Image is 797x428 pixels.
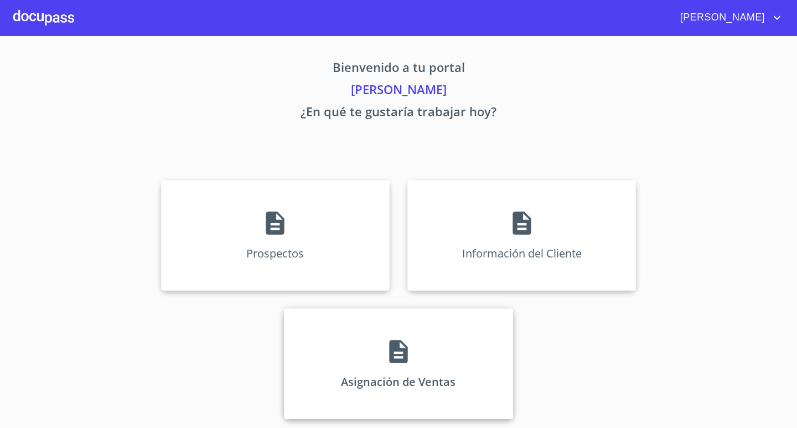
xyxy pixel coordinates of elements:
[246,246,304,261] p: Prospectos
[462,246,582,261] p: Información del Cliente
[341,374,456,389] p: Asignación de Ventas
[672,9,770,27] span: [PERSON_NAME]
[58,80,739,102] p: [PERSON_NAME]
[58,102,739,125] p: ¿En qué te gustaría trabajar hoy?
[58,58,739,80] p: Bienvenido a tu portal
[672,9,784,27] button: account of current user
